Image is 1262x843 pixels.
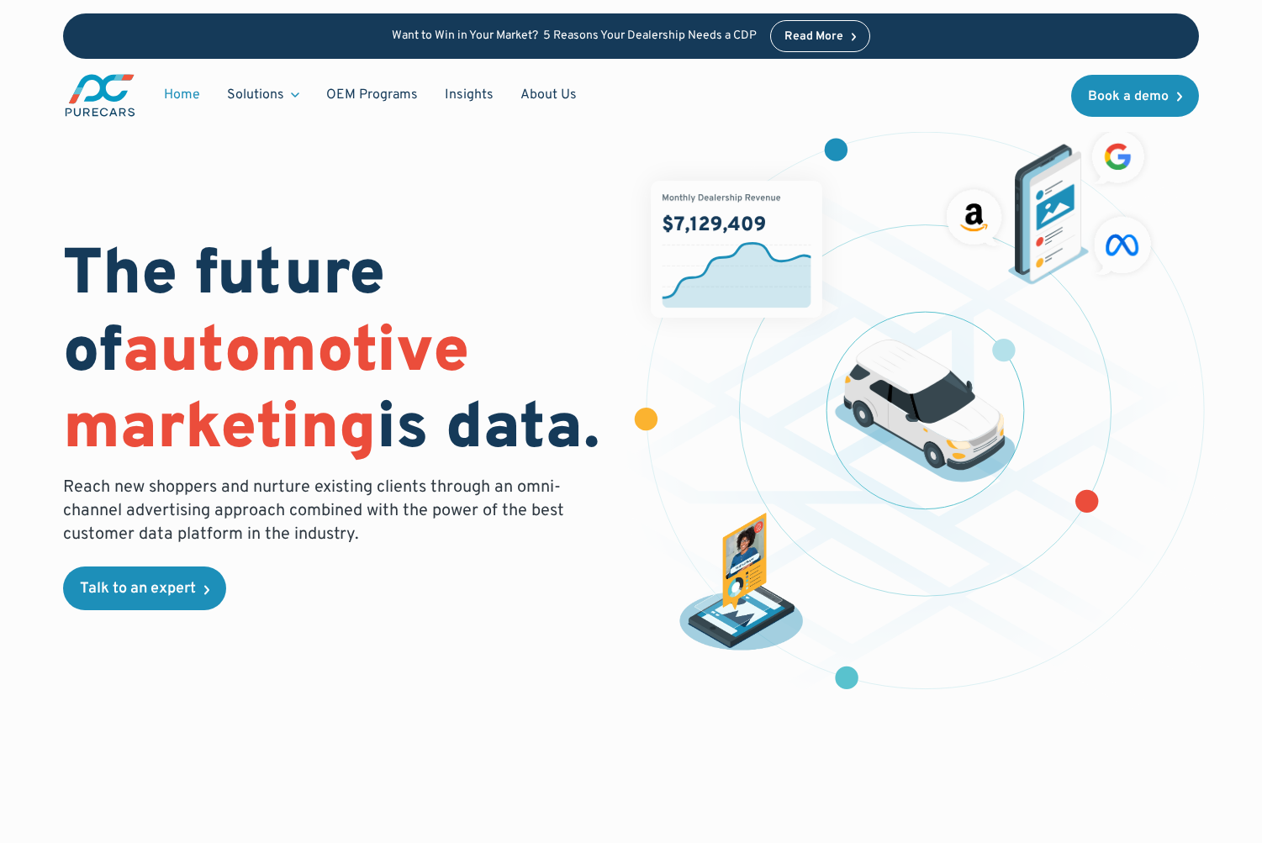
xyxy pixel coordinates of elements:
[80,582,196,597] div: Talk to an expert
[150,79,214,111] a: Home
[63,476,574,546] p: Reach new shoppers and nurture existing clients through an omni-channel advertising approach comb...
[784,31,843,43] div: Read More
[670,513,812,655] img: persona of a buyer
[1071,75,1199,117] a: Book a demo
[431,79,507,111] a: Insights
[63,72,137,119] img: purecars logo
[63,72,137,119] a: main
[313,79,431,111] a: OEM Programs
[63,566,226,610] a: Talk to an expert
[651,181,822,318] img: chart showing monthly dealership revenue of $7m
[770,20,871,52] a: Read More
[63,239,610,469] h1: The future of is data.
[227,86,284,104] div: Solutions
[63,313,469,471] span: automotive marketing
[392,29,757,44] p: Want to Win in Your Market? 5 Reasons Your Dealership Needs a CDP
[507,79,590,111] a: About Us
[214,79,313,111] div: Solutions
[835,340,1016,482] img: illustration of a vehicle
[938,123,1159,284] img: ads on social media and advertising partners
[1088,90,1169,103] div: Book a demo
